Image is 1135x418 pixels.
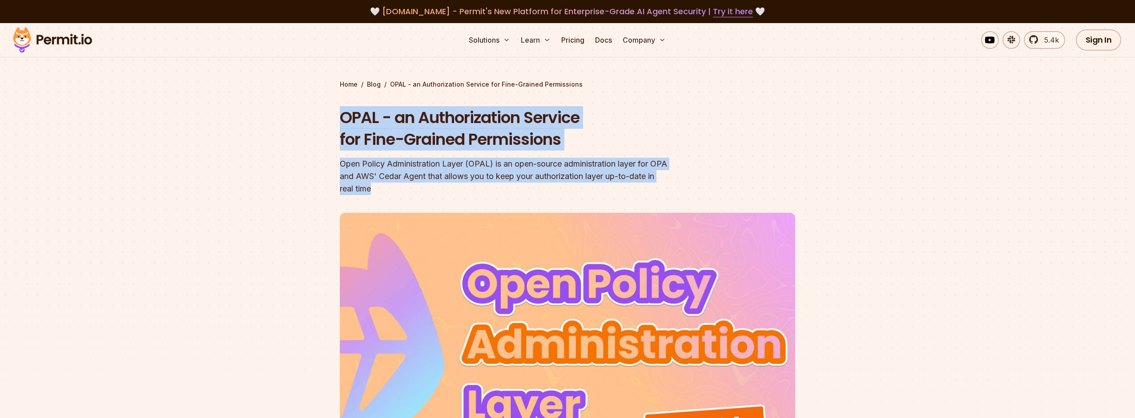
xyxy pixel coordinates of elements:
[1024,31,1065,49] a: 5.4k
[9,25,96,55] img: Permit logo
[382,6,753,17] span: [DOMAIN_NAME] - Permit's New Platform for Enterprise-Grade AI Agent Security |
[340,158,681,195] div: Open Policy Administration Layer (OPAL) is an open-source administration layer for OPA and AWS' C...
[592,31,616,49] a: Docs
[340,80,358,89] a: Home
[713,6,753,17] a: Try it here
[367,80,381,89] a: Blog
[465,31,514,49] button: Solutions
[619,31,669,49] button: Company
[1039,35,1059,45] span: 5.4k
[558,31,588,49] a: Pricing
[1076,29,1122,51] a: Sign In
[340,107,681,151] h1: OPAL - an Authorization Service for Fine-Grained Permissions
[517,31,554,49] button: Learn
[340,80,795,89] div: / /
[21,5,1114,18] div: 🤍 🤍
